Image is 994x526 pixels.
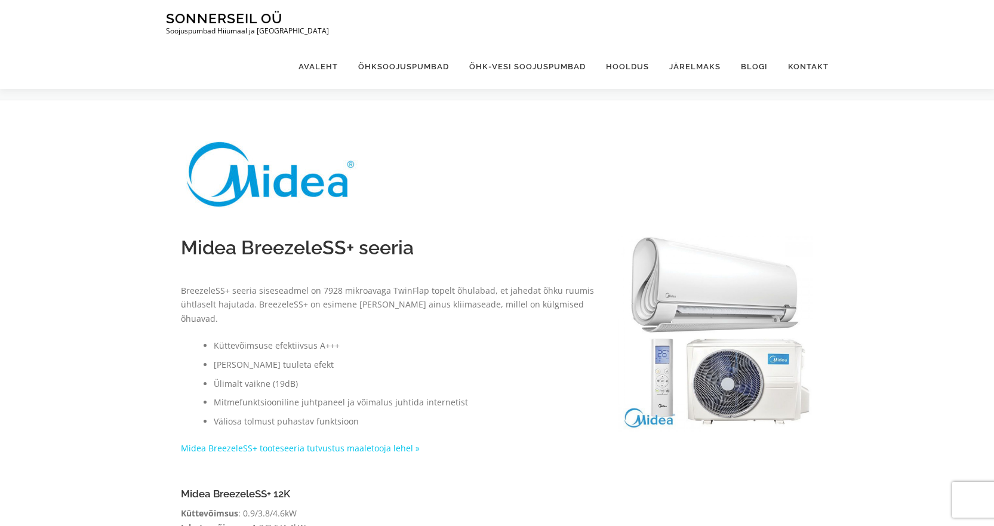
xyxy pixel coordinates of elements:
[596,44,659,89] a: Hooldus
[214,377,595,391] li: Ülimalt vaikne (19dB)
[181,488,485,500] h4: Midea BreezeleSS+ 12K
[166,27,329,35] p: Soojuspumbad Hiiumaal ja [GEOGRAPHIC_DATA]
[181,136,360,213] img: Midea
[459,44,596,89] a: Õhk-vesi soojuspumbad
[214,395,595,410] li: Mitmefunktsiooniline juhtpaneel ja võimalus juhtida internetist
[166,10,282,26] a: Sonnerseil OÜ
[181,442,420,454] a: Midea BreezeleSS+ tooteseeria tutvustus maaletooja lehel »
[618,236,814,432] img: Midea Breezeless-1000x1000
[214,414,595,429] li: Väliosa tolmust puhastav funktsioon
[181,236,414,259] span: Midea BreezeleSS+ seeria
[214,358,595,372] li: [PERSON_NAME] tuuleta efekt
[659,44,731,89] a: Järelmaks
[288,44,348,89] a: Avaleht
[348,44,459,89] a: Õhksoojuspumbad
[214,339,595,353] li: Küttevõimsuse efektiivsus A+++
[731,44,778,89] a: Blogi
[181,507,238,519] strong: Küttevõimsus
[778,44,829,89] a: Kontakt
[181,284,595,326] p: BreezeleSS+ seeria siseseadmel on 7928 mikroavaga TwinFlap topelt õhulabad, et jahedat õhku ruumi...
